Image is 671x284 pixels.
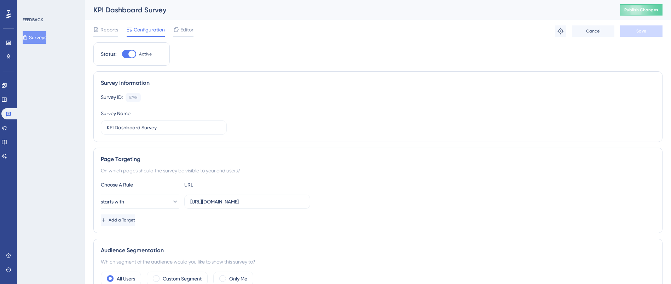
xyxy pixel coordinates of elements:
span: Publish Changes [624,7,658,13]
button: Add a Target [101,214,135,226]
div: Status: [101,50,116,58]
div: URL [184,181,262,189]
div: Audience Segmentation [101,246,655,255]
div: Survey Name [101,109,131,118]
div: Which segment of the audience would you like to show this survey to? [101,258,655,266]
span: Add a Target [109,217,135,223]
div: Survey ID: [101,93,123,102]
label: All Users [117,274,135,283]
button: Surveys [23,31,46,44]
div: On which pages should the survey be visible to your end users? [101,166,655,175]
div: Survey Information [101,79,655,87]
label: Custom Segment [163,274,202,283]
div: Page Targeting [101,155,655,164]
div: FEEDBACK [23,17,43,23]
label: Only Me [229,274,247,283]
span: Configuration [134,25,165,34]
span: Editor [180,25,193,34]
button: Publish Changes [620,4,663,16]
span: Reports [100,25,118,34]
span: Save [636,28,646,34]
span: Cancel [586,28,601,34]
button: Save [620,25,663,37]
span: Active [139,51,152,57]
input: yourwebsite.com/path [190,198,304,206]
button: starts with [101,195,179,209]
div: Choose A Rule [101,181,179,189]
div: KPI Dashboard Survey [93,5,602,15]
div: 5798 [129,95,138,100]
input: Type your Survey name [107,124,221,131]
span: starts with [101,197,124,206]
button: Cancel [572,25,614,37]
